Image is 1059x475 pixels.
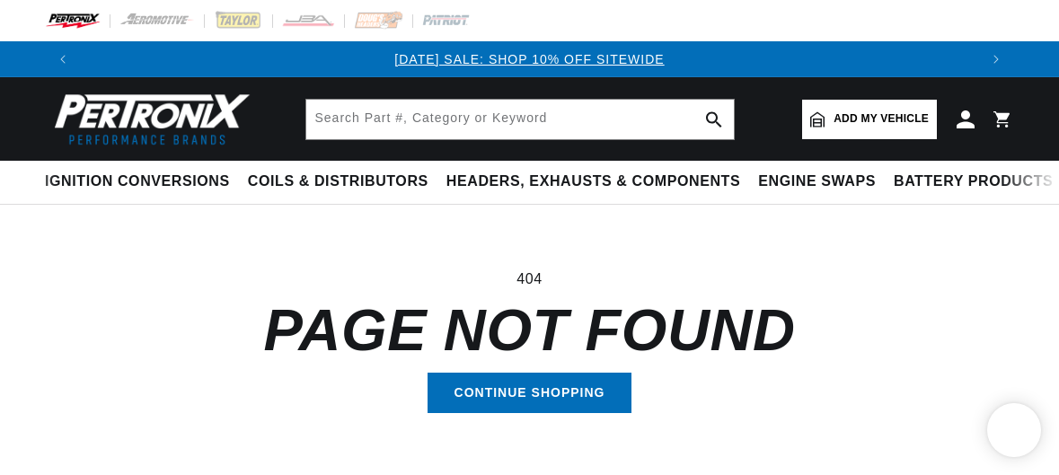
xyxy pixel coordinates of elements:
h1: Page not found [45,305,1014,355]
a: Add my vehicle [802,100,937,139]
img: Pertronix [45,88,252,150]
button: search button [694,100,734,139]
span: Battery Products [894,172,1053,191]
summary: Coils & Distributors [239,161,437,203]
p: 404 [45,268,1014,291]
span: Ignition Conversions [45,172,230,191]
button: Translation missing: en.sections.announcements.previous_announcement [45,41,81,77]
summary: Headers, Exhausts & Components [437,161,749,203]
summary: Engine Swaps [749,161,885,203]
span: Headers, Exhausts & Components [446,172,740,191]
span: Add my vehicle [834,110,929,128]
a: [DATE] SALE: SHOP 10% OFF SITEWIDE [394,52,664,66]
a: Continue shopping [428,373,632,413]
span: Coils & Distributors [248,172,428,191]
input: Search Part #, Category or Keyword [306,100,734,139]
summary: Ignition Conversions [45,161,239,203]
button: Translation missing: en.sections.announcements.next_announcement [978,41,1014,77]
div: 1 of 3 [81,49,978,69]
span: Engine Swaps [758,172,876,191]
div: Announcement [81,49,978,69]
